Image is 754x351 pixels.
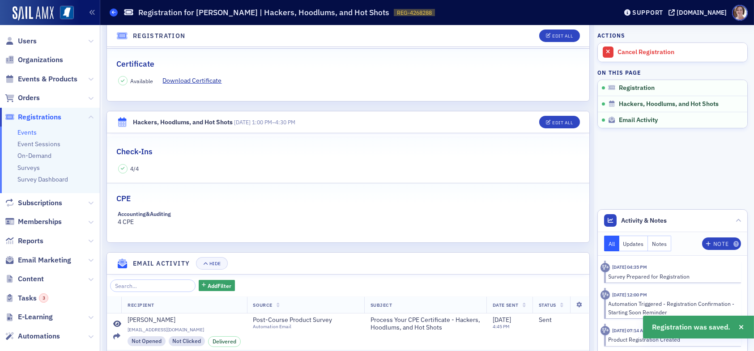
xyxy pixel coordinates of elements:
div: Edit All [552,34,573,38]
div: Activity [601,326,610,335]
div: Hide [209,261,221,266]
span: E-Learning [18,312,53,322]
span: Orders [18,93,40,103]
span: Subscriptions [18,198,62,208]
span: Add Filter [208,282,231,290]
div: Cancel Registration [618,48,743,56]
button: Updates [619,236,648,251]
span: Source [253,302,273,308]
a: Organizations [5,55,63,65]
span: Profile [732,5,748,21]
span: Registrations [18,112,61,122]
div: Hackers, Hoodlums, and Hot Shots [133,118,233,127]
span: Memberships [18,217,62,227]
div: Activity [601,290,610,300]
button: Notes [648,236,671,251]
span: Automations [18,331,60,341]
span: Content [18,274,44,284]
span: Hackers, Hoodlums, and Hot Shots [619,100,719,108]
div: Sent [539,316,583,324]
img: SailAMX [60,6,74,20]
span: Reports [18,236,43,246]
a: On-Demand [17,152,51,160]
span: Status [539,302,556,308]
div: [DOMAIN_NAME] [677,8,727,17]
div: Delivered [208,336,241,347]
time: 4:30 PM [275,118,295,126]
h2: Certificate [116,58,154,70]
a: Orders [5,93,40,103]
span: Process Your CPE Certificate - Hackers, Hoodlums, and Hot Shots [371,316,480,332]
a: Events [17,128,37,136]
a: Email Marketing [5,255,71,265]
a: E-Learning [5,312,53,322]
a: Automations [5,331,60,341]
a: Download Certificate [163,76,229,85]
span: Activity & Notes [622,216,667,225]
div: Not Clicked [169,336,205,346]
span: [EMAIL_ADDRESS][DOMAIN_NAME] [128,327,241,333]
a: Event Sessions [17,140,60,148]
a: Users [5,36,37,46]
h2: Check-Ins [116,146,153,157]
div: Support [632,8,663,17]
a: [PERSON_NAME] [128,316,241,324]
div: Not Opened [128,336,166,346]
span: Users [18,36,37,46]
div: Accounting&Auditing [118,211,171,217]
h2: CPE [116,193,131,204]
div: Product Registration Created [609,335,735,343]
span: Registration was saved. [652,322,731,333]
input: Search… [110,279,196,292]
span: – [234,118,295,126]
a: Cancel Registration [598,43,747,62]
a: Memberships [5,217,62,227]
button: Hide [196,257,227,270]
h4: Email Activity [133,259,190,268]
span: Tasks [18,293,48,303]
a: Subscriptions [5,198,62,208]
button: AddFilter [199,280,235,291]
time: 9/23/2025 04:35 PM [612,264,647,270]
button: All [604,236,619,251]
time: 1:00 PM [252,118,272,126]
span: Recipient [128,302,154,308]
button: Edit All [539,116,579,128]
a: Post-Course Product SurveyAutomation Email [253,316,343,330]
div: Activity [601,263,610,272]
div: Note [713,241,728,246]
button: Edit All [539,30,579,42]
a: Survey Dashboard [17,175,68,183]
span: Email Activity [619,116,658,124]
span: Available [131,77,153,85]
h4: Registration [133,31,186,41]
a: Tasks3 [5,293,48,303]
h4: On this page [597,68,748,76]
a: Events & Products [5,74,77,84]
a: Surveys [17,164,40,172]
div: Survey Prepared for Registration [609,272,735,280]
span: Post-Course Product Survey [253,316,335,324]
span: Email Marketing [18,255,71,265]
span: Events & Products [18,74,77,84]
a: Registrations [5,112,61,122]
div: Automation Email [253,324,335,330]
span: 4 / 4 [131,165,139,173]
span: Organizations [18,55,63,65]
button: Note [702,237,741,250]
span: Registration [619,84,655,92]
h4: Actions [597,31,625,39]
h1: Registration for [PERSON_NAME] | Hackers, Hoodlums, and Hot Shots [138,7,389,18]
img: SailAMX [13,6,54,21]
time: 9/23/2025 12:00 PM [612,292,647,298]
span: Date Sent [493,302,519,308]
div: Automation Triggered - Registration Confirmation - Starting Soon Reminder [609,300,735,316]
time: 9/23/2025 07:14 AM [612,327,647,334]
div: 4 CPE [118,211,226,227]
a: View Homepage [54,6,74,21]
span: [DATE] [493,316,511,324]
span: Subject [371,302,392,308]
time: 4:45 PM [493,323,510,330]
div: [PERSON_NAME] [128,316,175,324]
